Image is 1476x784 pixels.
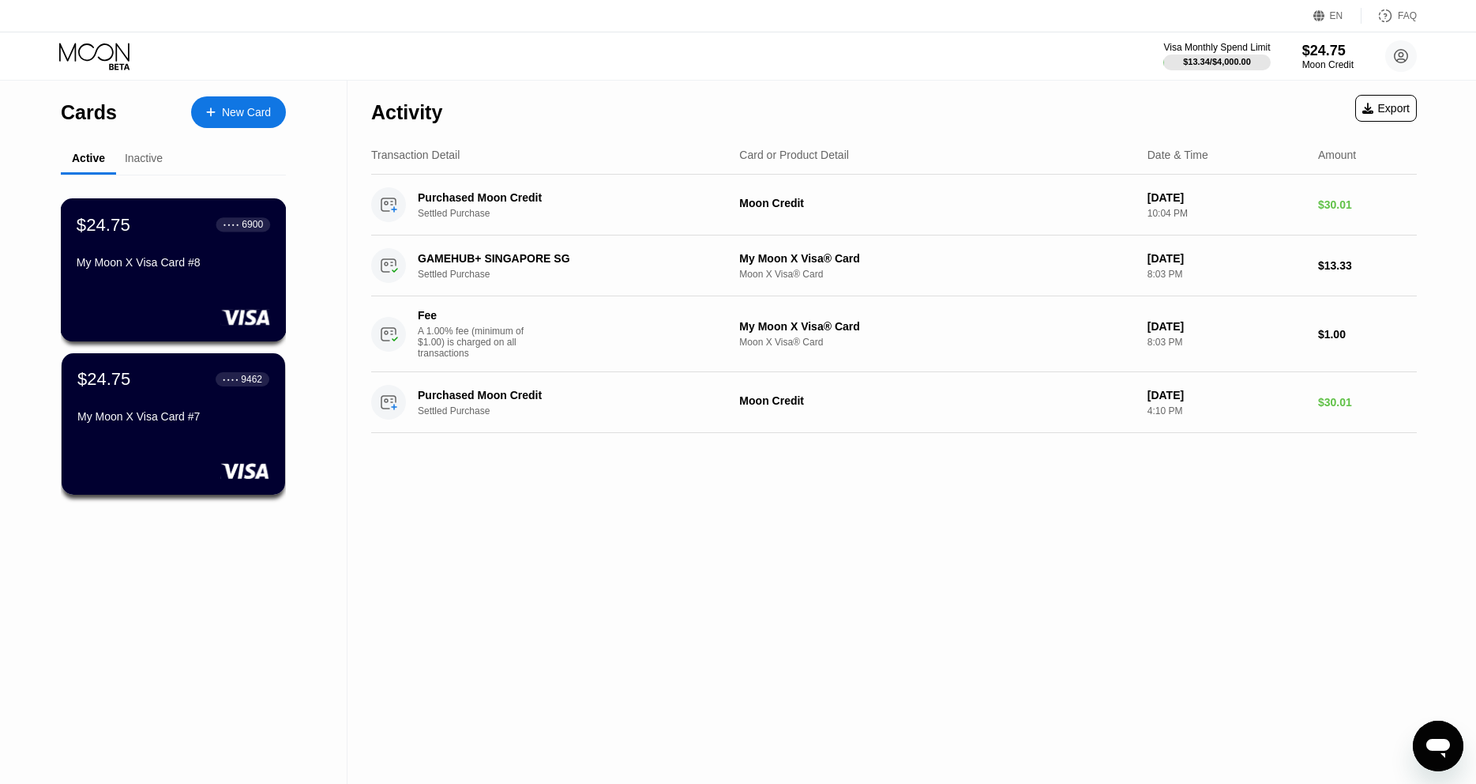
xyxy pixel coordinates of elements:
div: New Card [191,96,286,128]
div: Visa Monthly Spend Limit$13.34/$4,000.00 [1163,42,1270,70]
div: 9462 [241,374,262,385]
div: My Moon X Visa Card #8 [77,256,270,269]
div: Fee [418,309,528,322]
div: Export [1362,102,1410,115]
div: Moon Credit [1302,59,1354,70]
div: $24.75Moon Credit [1302,43,1354,70]
div: Purchased Moon Credit [418,191,715,204]
div: [DATE] [1147,191,1305,204]
div: Cards [61,101,117,124]
div: Activity [371,101,442,124]
div: Settled Purchase [418,269,738,280]
iframe: Mesajlaşma penceresini başlatma düğmesi [1413,721,1463,771]
div: Purchased Moon CreditSettled PurchaseMoon Credit[DATE]10:04 PM$30.01 [371,175,1417,236]
div: Amount [1318,149,1356,161]
div: My Moon X Visa Card #7 [77,410,269,423]
div: $13.34 / $4,000.00 [1183,57,1251,66]
div: 8:03 PM [1147,269,1305,280]
div: Export [1355,95,1417,122]
div: 4:10 PM [1147,405,1305,416]
div: FeeA 1.00% fee (minimum of $1.00) is charged on all transactionsMy Moon X Visa® CardMoon X Visa® ... [371,296,1417,372]
div: Active [72,152,105,164]
div: 6900 [242,219,263,230]
div: Card or Product Detail [739,149,849,161]
div: Inactive [125,152,163,164]
div: Transaction Detail [371,149,460,161]
div: Settled Purchase [418,208,738,219]
div: $24.75 [77,214,130,235]
div: [DATE] [1147,389,1305,401]
div: GAMEHUB+ SINGAPORE SGSettled PurchaseMy Moon X Visa® CardMoon X Visa® Card[DATE]8:03 PM$13.33 [371,236,1417,296]
div: Moon Credit [739,394,1134,407]
div: $24.75 [77,369,130,390]
div: Settled Purchase [418,405,738,416]
div: My Moon X Visa® Card [739,320,1134,333]
div: $24.75● ● ● ●9462My Moon X Visa Card #7 [62,353,285,495]
div: Moon X Visa® Card [739,269,1134,280]
div: 10:04 PM [1147,208,1305,219]
div: My Moon X Visa® Card [739,252,1134,265]
div: Moon X Visa® Card [739,337,1134,348]
div: $24.75● ● ● ●6900My Moon X Visa Card #8 [62,199,285,341]
div: [DATE] [1147,320,1305,333]
div: ● ● ● ● [223,222,239,227]
div: 8:03 PM [1147,337,1305,348]
div: EN [1330,10,1343,21]
div: Purchased Moon CreditSettled PurchaseMoon Credit[DATE]4:10 PM$30.01 [371,372,1417,433]
div: $30.01 [1318,396,1417,409]
div: New Card [222,106,271,119]
div: FAQ [1361,8,1417,24]
div: Purchased Moon Credit [418,389,715,401]
div: [DATE] [1147,252,1305,265]
div: ● ● ● ● [223,377,238,382]
div: Visa Monthly Spend Limit [1163,42,1270,53]
div: Date & Time [1147,149,1208,161]
div: $24.75 [1302,43,1354,59]
div: GAMEHUB+ SINGAPORE SG [418,252,715,265]
div: A 1.00% fee (minimum of $1.00) is charged on all transactions [418,326,536,359]
div: $13.33 [1318,259,1417,272]
div: Moon Credit [739,197,1134,209]
div: $1.00 [1318,328,1417,341]
div: FAQ [1398,10,1417,21]
div: EN [1313,8,1361,24]
div: $30.01 [1318,198,1417,211]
